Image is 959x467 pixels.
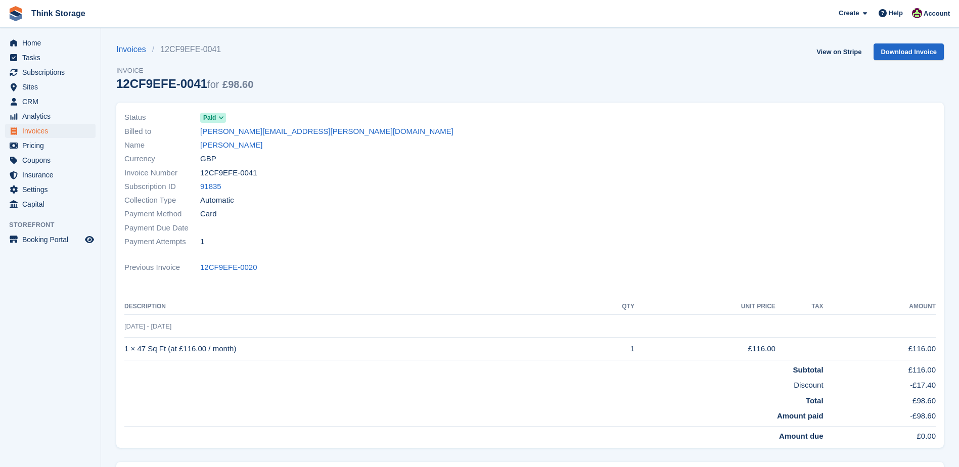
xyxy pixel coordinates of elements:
[634,299,775,315] th: Unit Price
[116,66,253,76] span: Invoice
[124,208,200,220] span: Payment Method
[124,322,171,330] span: [DATE] - [DATE]
[779,432,824,440] strong: Amount due
[5,182,96,197] a: menu
[824,338,936,360] td: £116.00
[5,109,96,123] a: menu
[22,138,83,153] span: Pricing
[200,181,221,193] a: 91835
[924,9,950,19] span: Account
[5,197,96,211] a: menu
[793,365,824,374] strong: Subtotal
[824,426,936,442] td: £0.00
[124,236,200,248] span: Payment Attempts
[207,79,219,90] span: for
[824,360,936,376] td: £116.00
[5,65,96,79] a: menu
[824,299,936,315] th: Amount
[116,43,253,56] nav: breadcrumbs
[5,153,96,167] a: menu
[22,232,83,247] span: Booking Portal
[124,262,200,273] span: Previous Invoice
[839,8,859,18] span: Create
[912,8,922,18] img: Donna
[5,124,96,138] a: menu
[777,411,824,420] strong: Amount paid
[5,232,96,247] a: menu
[806,396,824,405] strong: Total
[5,80,96,94] a: menu
[203,113,216,122] span: Paid
[775,299,824,315] th: Tax
[634,338,775,360] td: £116.00
[22,153,83,167] span: Coupons
[124,376,824,391] td: Discount
[124,167,200,179] span: Invoice Number
[812,43,865,60] a: View on Stripe
[222,79,253,90] span: £98.60
[124,112,200,123] span: Status
[200,139,262,151] a: [PERSON_NAME]
[200,262,257,273] a: 12CF9EFE-0020
[124,222,200,234] span: Payment Due Date
[124,299,583,315] th: Description
[200,208,217,220] span: Card
[200,126,453,137] a: [PERSON_NAME][EMAIL_ADDRESS][PERSON_NAME][DOMAIN_NAME]
[22,197,83,211] span: Capital
[27,5,89,22] a: Think Storage
[116,43,152,56] a: Invoices
[824,391,936,407] td: £98.60
[200,236,204,248] span: 1
[22,182,83,197] span: Settings
[22,36,83,50] span: Home
[5,95,96,109] a: menu
[124,338,583,360] td: 1 × 47 Sq Ft (at £116.00 / month)
[874,43,944,60] a: Download Invoice
[22,80,83,94] span: Sites
[22,168,83,182] span: Insurance
[583,338,634,360] td: 1
[22,65,83,79] span: Subscriptions
[8,6,23,21] img: stora-icon-8386f47178a22dfd0bd8f6a31ec36ba5ce8667c1dd55bd0f319d3a0aa187defe.svg
[824,376,936,391] td: -£17.40
[83,233,96,246] a: Preview store
[124,139,200,151] span: Name
[5,138,96,153] a: menu
[200,153,216,165] span: GBP
[22,95,83,109] span: CRM
[9,220,101,230] span: Storefront
[583,299,634,315] th: QTY
[124,153,200,165] span: Currency
[5,51,96,65] a: menu
[22,109,83,123] span: Analytics
[824,406,936,426] td: -£98.60
[200,112,226,123] a: Paid
[124,195,200,206] span: Collection Type
[5,36,96,50] a: menu
[22,124,83,138] span: Invoices
[200,167,257,179] span: 12CF9EFE-0041
[5,168,96,182] a: menu
[124,181,200,193] span: Subscription ID
[22,51,83,65] span: Tasks
[889,8,903,18] span: Help
[116,77,253,90] div: 12CF9EFE-0041
[200,195,234,206] span: Automatic
[124,126,200,137] span: Billed to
